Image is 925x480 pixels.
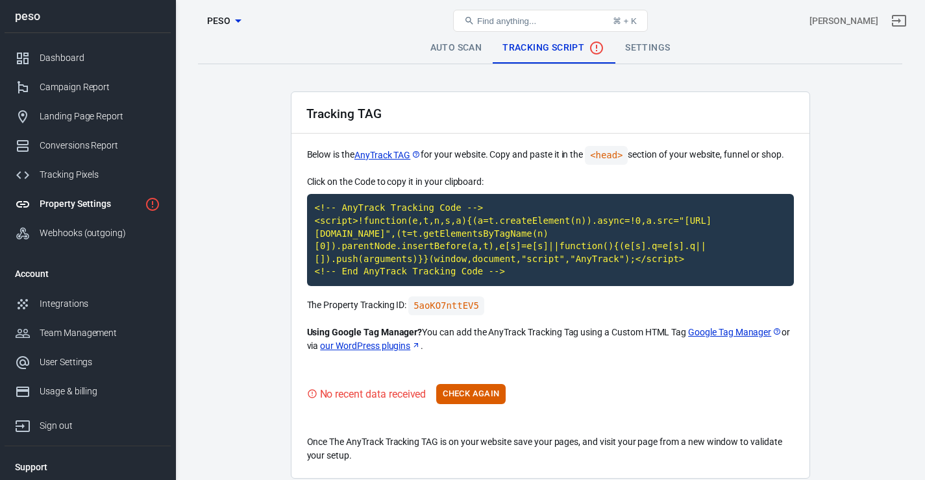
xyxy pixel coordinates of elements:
a: Dashboard [5,43,171,73]
a: Conversions Report [5,131,171,160]
p: The Property Tracking ID: [307,296,794,315]
div: Conversions Report [40,139,160,152]
a: User Settings [5,348,171,377]
svg: Property is not installed yet [145,197,160,212]
a: Webhooks (outgoing) [5,219,171,248]
a: Usage & billing [5,377,171,406]
div: Sign out [40,419,160,433]
button: Find anything...⌘ + K [453,10,648,32]
span: peso [207,13,231,29]
a: Landing Page Report [5,102,171,131]
div: User Settings [40,355,160,369]
code: Click to copy [307,194,794,286]
h2: Tracking TAG [306,107,382,121]
div: No recent data received [320,386,426,402]
div: Property Settings [40,197,140,211]
a: Property Settings [5,189,171,219]
div: ⌘ + K [613,16,637,26]
a: Settings [615,32,680,64]
div: Campaign Report [40,80,160,94]
div: Visit your website to trigger the Tracking Tag and validate your setup. [307,386,426,402]
a: Sign out [5,406,171,440]
p: Once The AnyTrack Tracking TAG is on your website save your pages, and visit your page from a new... [307,435,794,462]
a: Tracking Pixels [5,160,171,189]
div: Account id: tKQwVset [809,14,878,28]
a: Google Tag Manager [688,326,782,339]
div: peso [5,10,171,22]
div: Dashboard [40,51,160,65]
span: Find anything... [477,16,536,26]
code: Click to copy [408,296,484,315]
a: Auto Scan [420,32,493,64]
p: Click on the Code to copy it in your clipboard: [307,175,794,189]
a: Campaign Report [5,73,171,102]
button: peso [191,9,256,33]
span: Tracking Script [502,40,604,56]
div: Landing Page Report [40,110,160,123]
div: Team Management [40,326,160,340]
div: Usage & billing [40,385,160,398]
iframe: Intercom live chat [881,416,912,448]
p: Below is the for your website. Copy and paste it in the section of your website, funnel or shop. [307,146,794,165]
strong: Using Google Tag Manager? [307,327,423,337]
code: <head> [585,146,628,165]
a: Team Management [5,318,171,348]
svg: No data received [589,40,604,56]
p: You can add the AnyTrack Tracking Tag using a Custom HTML Tag or via . [307,326,794,353]
div: Tracking Pixels [40,168,160,182]
div: Integrations [40,297,160,311]
li: Account [5,258,171,289]
button: Check Again [436,384,506,404]
a: AnyTrack TAG [354,149,421,162]
div: Webhooks (outgoing) [40,226,160,240]
a: Sign out [883,5,915,36]
a: our WordPress plugins [320,339,421,353]
a: Integrations [5,289,171,318]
